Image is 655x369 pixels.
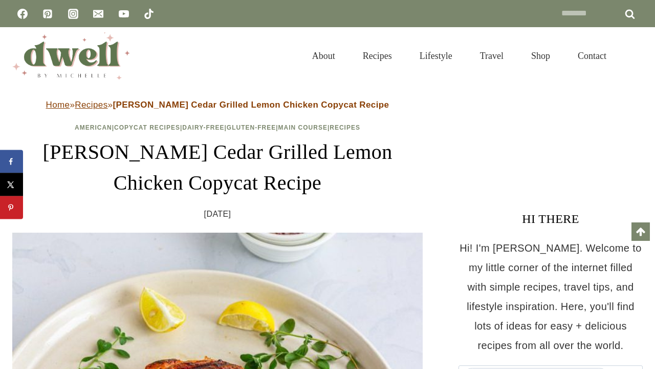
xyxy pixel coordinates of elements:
h1: [PERSON_NAME] Cedar Grilled Lemon Chicken Copycat Recipe [12,137,423,198]
a: Instagram [63,4,83,24]
h3: HI THERE [458,210,643,228]
a: Main Course [278,124,327,131]
a: Recipes [330,124,360,131]
nav: Primary Navigation [298,38,620,74]
a: Gluten-Free [227,124,276,131]
a: About [298,38,349,74]
a: Pinterest [37,4,58,24]
p: Hi! I'm [PERSON_NAME]. Welcome to my little corner of the internet filled with simple recipes, tr... [458,238,643,355]
a: Email [88,4,108,24]
a: Home [46,100,70,110]
a: YouTube [114,4,134,24]
a: TikTok [139,4,159,24]
a: Recipes [75,100,107,110]
time: [DATE] [204,207,231,222]
a: Recipes [349,38,406,74]
a: Contact [564,38,620,74]
a: Scroll to top [631,222,650,241]
a: Travel [466,38,517,74]
a: Copycat Recipes [114,124,180,131]
a: Lifestyle [406,38,466,74]
strong: [PERSON_NAME] Cedar Grilled Lemon Chicken Copycat Recipe [113,100,389,110]
a: Dairy-Free [182,124,224,131]
a: Facebook [12,4,33,24]
a: American [75,124,112,131]
button: View Search Form [625,47,643,65]
img: DWELL by michelle [12,32,130,79]
a: Shop [517,38,564,74]
span: » » [46,100,389,110]
span: | | | | | [75,124,360,131]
